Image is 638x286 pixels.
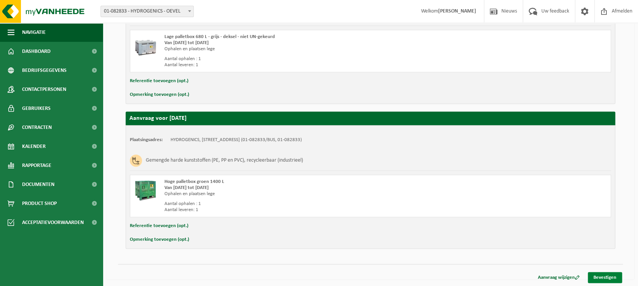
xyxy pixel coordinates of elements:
span: Lage palletbox 680 L - grijs - deksel - niet UN-gekeurd [164,34,275,39]
a: Bevestigen [588,272,622,283]
div: Ophalen en plaatsen lege [164,191,401,197]
div: Aantal leveren: 1 [164,62,401,68]
span: Gebruikers [22,99,51,118]
span: Documenten [22,175,54,194]
strong: Van [DATE] tot [DATE] [164,185,209,190]
span: Kalender [22,137,46,156]
span: Acceptatievoorwaarden [22,213,84,232]
span: Navigatie [22,23,46,42]
strong: Plaatsingsadres: [130,137,163,142]
span: Product Shop [22,194,57,213]
a: Aanvraag wijzigen [532,272,585,283]
strong: Van [DATE] tot [DATE] [164,40,209,45]
span: Rapportage [22,156,51,175]
button: Referentie toevoegen (opt.) [130,76,188,86]
strong: [PERSON_NAME] [438,8,476,14]
img: PB-LB-0680-HPE-GY-11.png [134,34,157,57]
div: Aantal leveren: 1 [164,207,401,213]
span: Bedrijfsgegevens [22,61,67,80]
strong: Aanvraag voor [DATE] [129,115,187,121]
h3: Gemengde harde kunststoffen (PE, PP en PVC), recycleerbaar (industrieel) [146,154,303,167]
div: Aantal ophalen : 1 [164,56,401,62]
div: Aantal ophalen : 1 [164,201,401,207]
img: PB-HB-1400-HPE-GN-01.png [134,179,157,202]
div: Ophalen en plaatsen lege [164,46,401,52]
span: 01-082833 - HYDROGENICS - OEVEL [100,6,194,17]
button: Opmerking toevoegen (opt.) [130,235,189,245]
td: HYDROGENICS, [STREET_ADDRESS] (01-082833/BUS, 01-082833) [171,137,302,143]
span: Dashboard [22,42,51,61]
button: Referentie toevoegen (opt.) [130,221,188,231]
span: Contactpersonen [22,80,66,99]
span: 01-082833 - HYDROGENICS - OEVEL [101,6,193,17]
span: Contracten [22,118,52,137]
span: Hoge palletbox groen 1400 L [164,179,224,184]
button: Opmerking toevoegen (opt.) [130,90,189,100]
